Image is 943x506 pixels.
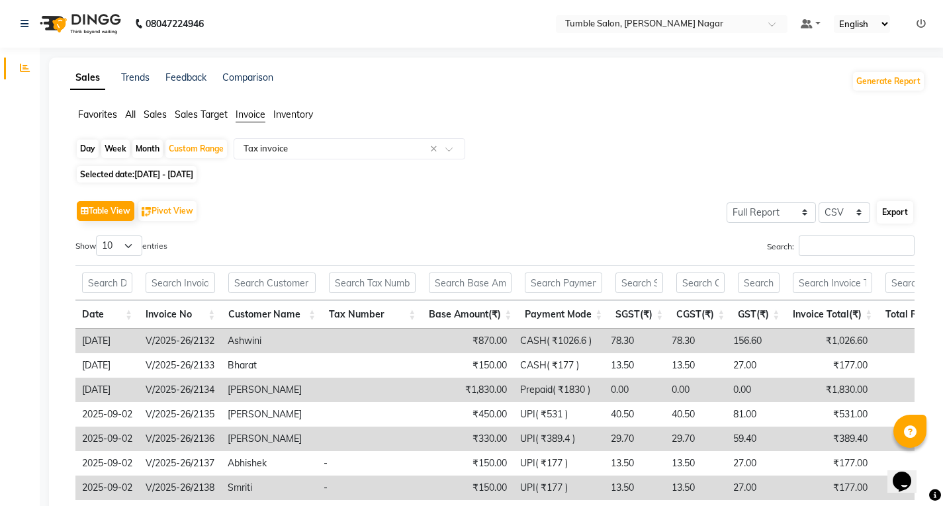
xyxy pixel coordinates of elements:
[422,300,518,329] th: Base Amount(₹): activate to sort column ascending
[615,273,663,293] input: Search SGST(₹)
[82,273,132,293] input: Search Date
[604,402,665,427] td: 40.50
[731,300,786,329] th: GST(₹): activate to sort column ascending
[676,273,725,293] input: Search CGST(₹)
[670,300,731,329] th: CGST(₹): activate to sort column ascending
[514,476,604,500] td: UPI( ₹177 )
[853,72,924,91] button: Generate Report
[429,273,512,293] input: Search Base Amount(₹)
[101,140,130,158] div: Week
[322,300,422,329] th: Tax Number: activate to sort column ascending
[518,300,609,329] th: Payment Mode: activate to sort column ascending
[34,5,124,42] img: logo
[604,329,665,353] td: 78.30
[514,353,604,378] td: CASH( ₹177 )
[786,300,879,329] th: Invoice Total(₹): activate to sort column ascending
[665,427,727,451] td: 29.70
[317,451,418,476] td: -
[75,235,167,256] label: Show entries
[70,66,105,90] a: Sales
[139,476,221,500] td: V/2025-26/2138
[75,402,139,427] td: 2025-09-02
[125,108,136,120] span: All
[146,273,215,293] input: Search Invoice No
[139,329,221,353] td: V/2025-26/2132
[782,476,874,500] td: ₹177.00
[738,273,780,293] input: Search GST(₹)
[418,476,514,500] td: ₹150.00
[727,329,782,353] td: 156.60
[727,402,782,427] td: 81.00
[221,353,317,378] td: Bharat
[665,353,727,378] td: 13.50
[782,353,874,378] td: ₹177.00
[236,108,265,120] span: Invoice
[514,378,604,402] td: Prepaid( ₹1830 )
[139,353,221,378] td: V/2025-26/2133
[418,378,514,402] td: ₹1,830.00
[78,108,117,120] span: Favorites
[782,402,874,427] td: ₹531.00
[139,402,221,427] td: V/2025-26/2135
[221,427,317,451] td: [PERSON_NAME]
[75,300,139,329] th: Date: activate to sort column ascending
[525,273,602,293] input: Search Payment Mode
[793,273,872,293] input: Search Invoice Total(₹)
[132,140,163,158] div: Month
[665,329,727,353] td: 78.30
[418,353,514,378] td: ₹150.00
[75,427,139,451] td: 2025-09-02
[782,451,874,476] td: ₹177.00
[228,273,316,293] input: Search Customer Name
[418,451,514,476] td: ₹150.00
[165,140,227,158] div: Custom Range
[782,378,874,402] td: ₹1,830.00
[75,353,139,378] td: [DATE]
[96,235,142,256] select: Showentries
[727,476,782,500] td: 27.00
[514,329,604,353] td: CASH( ₹1026.6 )
[514,427,604,451] td: UPI( ₹389.4 )
[418,329,514,353] td: ₹870.00
[139,378,221,402] td: V/2025-26/2134
[144,108,167,120] span: Sales
[514,451,604,476] td: UPI( ₹177 )
[139,427,221,451] td: V/2025-26/2136
[273,108,313,120] span: Inventory
[146,5,204,42] b: 08047224946
[665,402,727,427] td: 40.50
[75,451,139,476] td: 2025-09-02
[221,329,317,353] td: Ashwini
[877,201,913,224] button: Export
[75,329,139,353] td: [DATE]
[604,353,665,378] td: 13.50
[75,476,139,500] td: 2025-09-02
[727,427,782,451] td: 59.40
[317,476,418,500] td: -
[142,207,152,217] img: pivot.png
[77,166,197,183] span: Selected date:
[604,476,665,500] td: 13.50
[514,402,604,427] td: UPI( ₹531 )
[139,451,221,476] td: V/2025-26/2137
[782,427,874,451] td: ₹389.40
[665,476,727,500] td: 13.50
[604,427,665,451] td: 29.70
[782,329,874,353] td: ₹1,026.60
[727,378,782,402] td: 0.00
[75,378,139,402] td: [DATE]
[887,453,930,493] iframe: chat widget
[134,169,193,179] span: [DATE] - [DATE]
[418,427,514,451] td: ₹330.00
[767,235,915,256] label: Search:
[609,300,670,329] th: SGST(₹): activate to sort column ascending
[138,201,197,221] button: Pivot View
[221,402,317,427] td: [PERSON_NAME]
[77,201,134,221] button: Table View
[727,353,782,378] td: 27.00
[604,378,665,402] td: 0.00
[604,451,665,476] td: 13.50
[665,451,727,476] td: 13.50
[727,451,782,476] td: 27.00
[175,108,228,120] span: Sales Target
